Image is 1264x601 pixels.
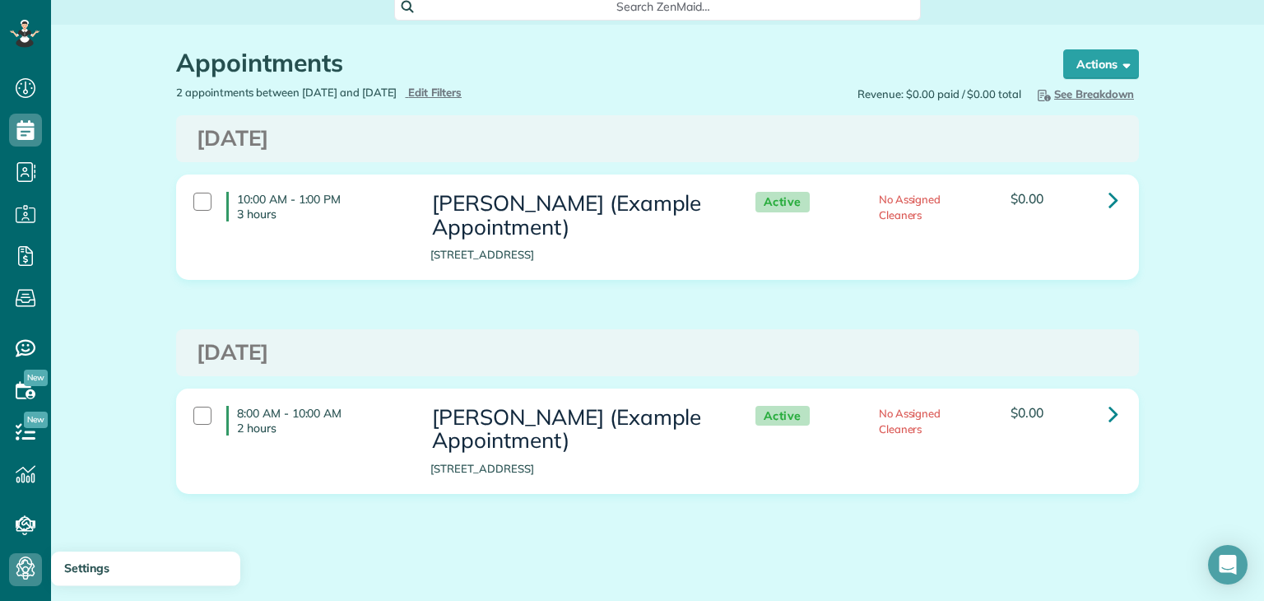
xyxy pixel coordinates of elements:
span: Settings [64,561,109,575]
div: Open Intercom Messenger [1208,545,1248,585]
span: No Assigned Cleaners [879,193,941,221]
span: Edit Filters [408,86,462,99]
span: Active [755,406,810,426]
h1: Appointments [176,49,1032,77]
div: 2 appointments between [DATE] and [DATE] [164,85,658,100]
h4: 8:00 AM - 10:00 AM [226,406,406,436]
h4: 10:00 AM - 1:00 PM [226,192,406,221]
h3: [PERSON_NAME] (Example Appointment) [430,192,722,239]
span: No Assigned Cleaners [879,407,941,436]
p: [STREET_ADDRESS] [430,461,722,477]
span: Revenue: $0.00 paid / $0.00 total [857,86,1021,102]
span: New [24,412,48,428]
h3: [DATE] [197,341,1118,365]
h3: [PERSON_NAME] (Example Appointment) [430,406,722,453]
a: Settings [51,552,240,586]
button: Actions [1063,49,1139,79]
button: See Breakdown [1029,85,1139,103]
span: $0.00 [1011,404,1043,421]
span: Active [755,192,810,212]
p: 3 hours [237,207,406,221]
span: $0.00 [1011,190,1043,207]
p: 2 hours [237,421,406,436]
a: Edit Filters [405,86,462,99]
h3: [DATE] [197,127,1118,151]
span: See Breakdown [1034,87,1134,100]
span: New [24,370,48,386]
p: [STREET_ADDRESS] [430,247,722,263]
